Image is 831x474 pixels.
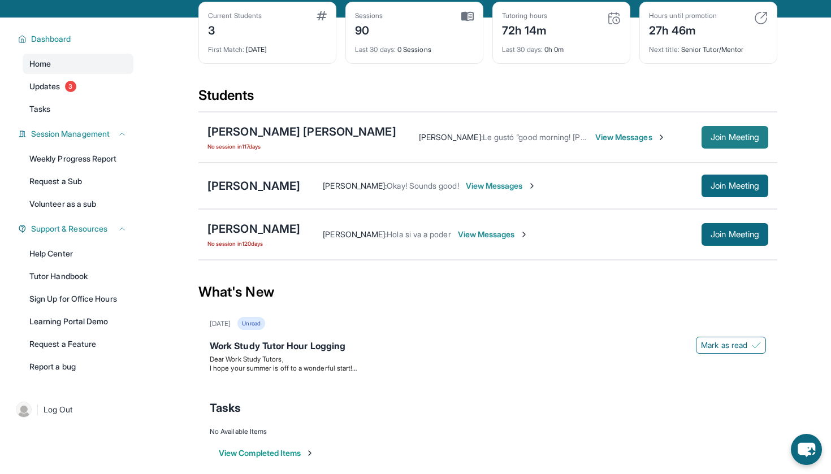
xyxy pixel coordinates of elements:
[210,400,241,416] span: Tasks
[31,128,110,140] span: Session Management
[23,149,133,169] a: Weekly Progress Report
[36,403,39,416] span: |
[702,175,768,197] button: Join Meeting
[210,355,284,363] span: Dear Work Study Tutors,
[649,45,679,54] span: Next title :
[527,181,536,190] img: Chevron-Right
[23,194,133,214] a: Volunteer as a sub
[502,20,547,38] div: 72h 14m
[323,229,387,239] span: [PERSON_NAME] :
[754,11,768,25] img: card
[27,33,127,45] button: Dashboard
[752,341,761,350] img: Mark as read
[711,134,759,141] span: Join Meeting
[461,11,474,21] img: card
[502,45,543,54] span: Last 30 days :
[711,231,759,238] span: Join Meeting
[27,128,127,140] button: Session Management
[29,103,50,115] span: Tasks
[323,181,387,190] span: [PERSON_NAME] :
[208,11,262,20] div: Current Students
[198,86,777,111] div: Students
[466,180,536,192] span: View Messages
[23,54,133,74] a: Home
[208,38,327,54] div: [DATE]
[387,181,458,190] span: Okay! Sounds good!
[44,404,73,415] span: Log Out
[483,132,776,142] span: Le gustó “good morning! [PERSON_NAME]'s tutoring session [DATE] is at 5:15pm!”
[607,11,621,25] img: card
[207,221,300,237] div: [PERSON_NAME]
[23,99,133,119] a: Tasks
[11,397,133,422] a: |Log Out
[458,229,529,240] span: View Messages
[207,239,300,248] span: No session in 120 days
[355,20,383,38] div: 90
[419,132,483,142] span: [PERSON_NAME] :
[23,289,133,309] a: Sign Up for Office Hours
[649,20,717,38] div: 27h 46m
[23,171,133,192] a: Request a Sub
[23,356,133,377] a: Report a bug
[207,142,396,151] span: No session in 117 days
[696,337,766,354] button: Mark as read
[237,317,265,330] div: Unread
[595,132,666,143] span: View Messages
[210,364,357,372] span: I hope your summer is off to a wonderful start!
[219,447,314,459] button: View Completed Items
[210,319,231,328] div: [DATE]
[207,178,300,194] div: [PERSON_NAME]
[23,311,133,332] a: Learning Portal Demo
[31,223,107,234] span: Support & Resources
[502,38,621,54] div: 0h 0m
[701,340,747,351] span: Mark as read
[649,38,768,54] div: Senior Tutor/Mentor
[65,81,76,92] span: 3
[23,76,133,97] a: Updates3
[29,81,60,92] span: Updates
[208,45,244,54] span: First Match :
[210,427,766,436] div: No Available Items
[791,434,822,465] button: chat-button
[29,58,51,69] span: Home
[16,402,32,418] img: user-img
[355,11,383,20] div: Sessions
[520,230,529,239] img: Chevron-Right
[208,20,262,38] div: 3
[387,229,451,239] span: Hola si va a poder
[23,243,133,264] a: Help Center
[649,11,717,20] div: Hours until promotion
[711,182,759,189] span: Join Meeting
[502,11,547,20] div: Tutoring hours
[23,334,133,354] a: Request a Feature
[210,339,766,355] div: Work Study Tutor Hour Logging
[27,223,127,234] button: Support & Resources
[702,126,768,149] button: Join Meeting
[355,38,474,54] div: 0 Sessions
[31,33,71,45] span: Dashboard
[207,124,396,140] div: [PERSON_NAME] [PERSON_NAME]
[657,133,666,142] img: Chevron-Right
[355,45,396,54] span: Last 30 days :
[702,223,768,246] button: Join Meeting
[317,11,327,20] img: card
[198,267,777,317] div: What's New
[23,266,133,286] a: Tutor Handbook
